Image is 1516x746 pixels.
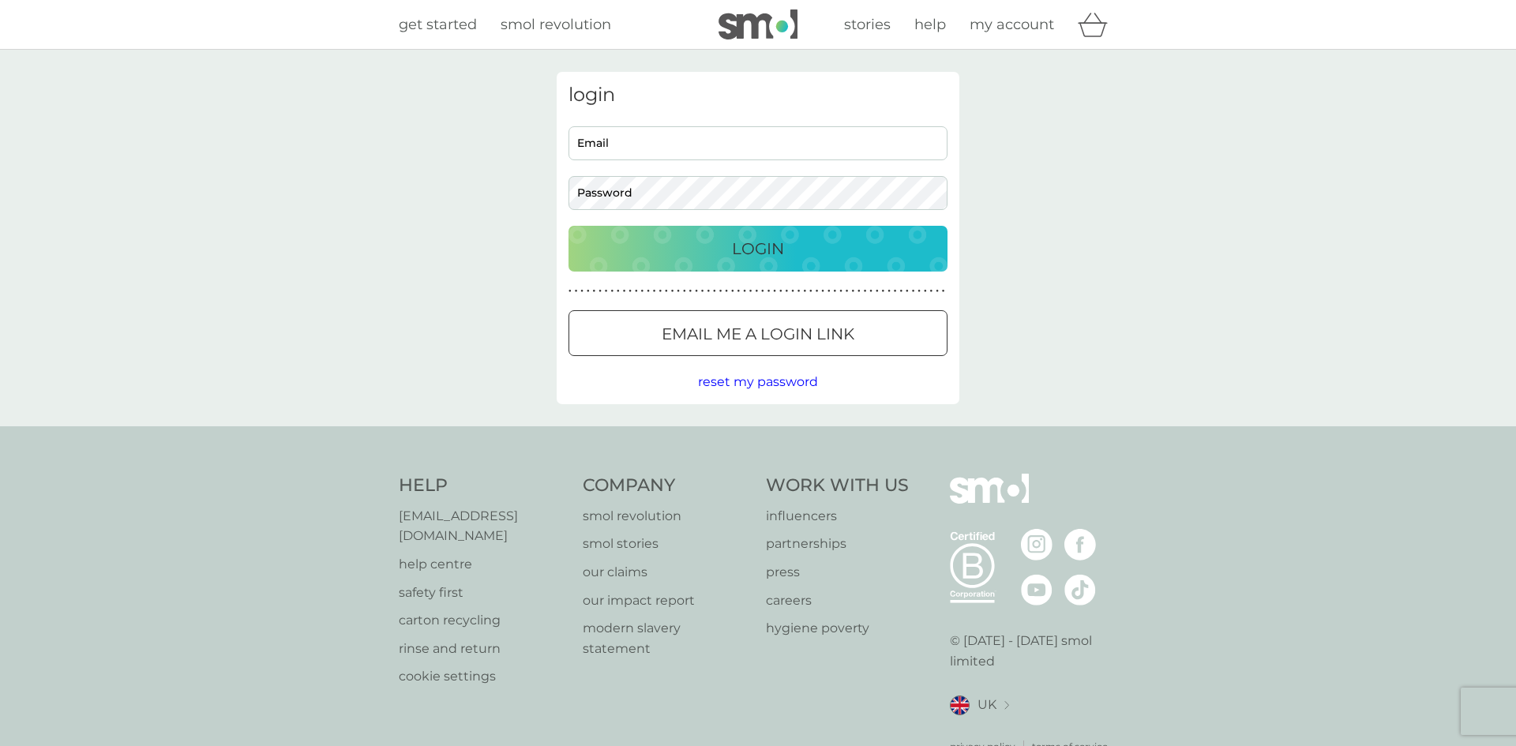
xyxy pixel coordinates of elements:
[809,287,812,295] p: ●
[834,287,837,295] p: ●
[623,287,626,295] p: ●
[617,287,620,295] p: ●
[677,287,680,295] p: ●
[894,287,897,295] p: ●
[936,287,939,295] p: ●
[568,226,947,272] button: Login
[755,287,758,295] p: ●
[779,287,782,295] p: ●
[641,287,644,295] p: ●
[743,287,746,295] p: ●
[580,287,584,295] p: ●
[846,287,849,295] p: ●
[399,554,567,575] a: help centre
[583,474,751,498] h4: Company
[766,562,909,583] a: press
[882,287,885,295] p: ●
[610,287,614,295] p: ●
[583,562,751,583] p: our claims
[914,16,946,33] span: help
[583,590,751,611] a: our impact report
[869,287,872,295] p: ●
[899,287,902,295] p: ●
[647,287,650,295] p: ●
[978,695,996,715] span: UK
[662,321,854,347] p: Email me a login link
[924,287,927,295] p: ●
[629,287,632,295] p: ●
[950,474,1029,527] img: smol
[766,506,909,527] a: influencers
[399,639,567,659] a: rinse and return
[399,666,567,687] a: cookie settings
[749,287,752,295] p: ●
[766,534,909,554] a: partnerships
[719,9,797,39] img: smol
[766,474,909,498] h4: Work With Us
[767,287,771,295] p: ●
[732,236,784,261] p: Login
[1021,529,1053,560] img: visit the smol Instagram page
[797,287,801,295] p: ●
[950,631,1118,671] p: © [DATE] - [DATE] smol limited
[587,287,590,295] p: ●
[635,287,638,295] p: ●
[839,287,842,295] p: ●
[786,287,789,295] p: ●
[851,287,854,295] p: ●
[1021,574,1053,605] img: visit the smol Youtube page
[583,534,751,554] a: smol stories
[950,695,970,715] img: UK flag
[821,287,824,295] p: ●
[725,287,728,295] p: ●
[719,287,722,295] p: ●
[816,287,819,295] p: ●
[583,506,751,527] p: smol revolution
[857,287,861,295] p: ●
[701,287,704,295] p: ●
[399,16,477,33] span: get started
[766,618,909,639] p: hygiene poverty
[844,13,891,36] a: stories
[683,287,686,295] p: ●
[399,610,567,631] a: carton recycling
[773,287,776,295] p: ●
[917,287,921,295] p: ●
[399,474,567,498] h4: Help
[399,506,567,546] p: [EMAIL_ADDRESS][DOMAIN_NAME]
[731,287,734,295] p: ●
[1004,701,1009,710] img: select a new location
[671,287,674,295] p: ●
[912,287,915,295] p: ●
[599,287,602,295] p: ●
[501,13,611,36] a: smol revolution
[1064,529,1096,560] img: visit the smol Facebook page
[399,583,567,603] a: safety first
[766,590,909,611] a: careers
[568,310,947,356] button: Email me a login link
[844,16,891,33] span: stories
[791,287,794,295] p: ●
[707,287,710,295] p: ●
[568,287,572,295] p: ●
[583,618,751,658] p: modern slavery statement
[1078,9,1117,40] div: basket
[737,287,741,295] p: ●
[695,287,698,295] p: ●
[1064,574,1096,605] img: visit the smol Tiktok page
[803,287,806,295] p: ●
[568,84,947,107] h3: login
[930,287,933,295] p: ●
[593,287,596,295] p: ●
